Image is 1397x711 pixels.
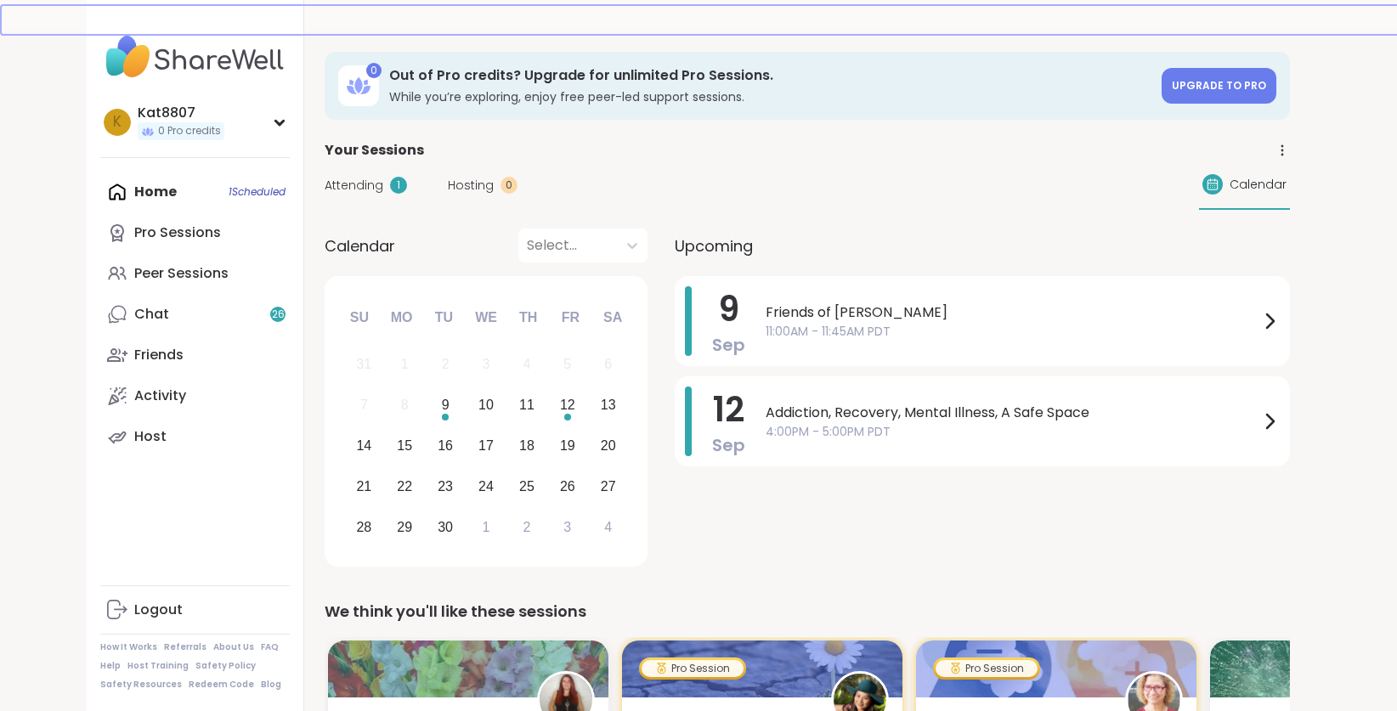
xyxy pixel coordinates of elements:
div: month 2025-09 [343,344,628,547]
div: 22 [397,475,412,498]
span: Calendar [325,234,395,257]
div: Choose Saturday, September 13th, 2025 [590,387,626,424]
div: Choose Tuesday, September 9th, 2025 [427,387,464,424]
div: Choose Thursday, September 18th, 2025 [509,428,546,465]
div: 29 [397,516,412,539]
div: Activity [134,387,186,405]
a: Host [100,416,290,457]
div: 25 [519,475,534,498]
div: 28 [356,516,371,539]
span: Attending [325,177,383,195]
div: 2 [442,353,450,375]
span: K [113,111,122,133]
div: 21 [356,475,371,498]
div: Not available Sunday, August 31st, 2025 [346,347,382,383]
div: 3 [563,516,571,539]
span: 12 [713,386,744,433]
div: 0 [366,63,382,78]
span: 9 [718,285,739,333]
div: Choose Thursday, September 11th, 2025 [509,387,546,424]
a: Peer Sessions [100,253,290,294]
div: Choose Tuesday, September 16th, 2025 [427,428,464,465]
a: FAQ [261,641,279,653]
h3: While you’re exploring, enjoy free peer-led support sessions. [389,88,1151,105]
div: 16 [438,434,453,457]
div: 24 [478,475,494,498]
div: Not available Tuesday, September 2nd, 2025 [427,347,464,383]
div: Choose Friday, September 19th, 2025 [549,428,585,465]
div: 10 [478,393,494,416]
div: 27 [601,475,616,498]
div: 20 [601,434,616,457]
div: 1 [390,177,407,194]
div: Fr [551,299,589,336]
a: Host Training [127,660,189,672]
div: 12 [560,393,575,416]
div: Choose Friday, September 26th, 2025 [549,468,585,505]
div: 23 [438,475,453,498]
div: Mo [382,299,420,336]
div: 7 [360,393,368,416]
div: 4 [523,353,530,375]
div: Su [341,299,378,336]
div: Not available Thursday, September 4th, 2025 [509,347,546,383]
div: Pro Session [936,660,1038,677]
div: We [467,299,505,336]
div: 26 [560,475,575,498]
div: 9 [442,393,450,416]
a: Friends [100,335,290,375]
div: 1 [483,516,490,539]
div: 4 [604,516,612,539]
div: Choose Monday, September 29th, 2025 [387,509,423,545]
div: Choose Saturday, October 4th, 2025 [590,509,626,545]
a: Activity [100,375,290,416]
div: Choose Wednesday, September 17th, 2025 [468,428,505,465]
div: Choose Thursday, September 25th, 2025 [509,468,546,505]
div: Choose Saturday, September 27th, 2025 [590,468,626,505]
a: Help [100,660,121,672]
div: 6 [604,353,612,375]
div: Chat [134,305,169,324]
img: ShareWell Nav Logo [100,27,290,87]
div: Choose Sunday, September 14th, 2025 [346,428,382,465]
span: Sep [712,333,745,357]
a: Pro Sessions [100,212,290,253]
div: Choose Friday, September 12th, 2025 [549,387,585,424]
span: Sep [712,433,745,457]
span: Your Sessions [325,140,424,161]
div: Choose Tuesday, September 23rd, 2025 [427,468,464,505]
a: Redeem Code [189,679,254,691]
div: 31 [356,353,371,375]
span: 11:00AM - 11:45AM PDT [766,323,1259,341]
div: Peer Sessions [134,264,229,283]
div: Kat8807 [138,104,224,122]
div: Choose Saturday, September 20th, 2025 [590,428,626,465]
div: Not available Saturday, September 6th, 2025 [590,347,626,383]
span: Upgrade to Pro [1172,78,1266,93]
div: 11 [519,393,534,416]
div: 17 [478,434,494,457]
div: Choose Monday, September 22nd, 2025 [387,468,423,505]
div: 2 [523,516,530,539]
h3: Out of Pro credits? Upgrade for unlimited Pro Sessions. [389,66,1151,85]
a: Blog [261,679,281,691]
div: 1 [401,353,409,375]
div: 19 [560,434,575,457]
div: 8 [401,393,409,416]
div: Not available Friday, September 5th, 2025 [549,347,585,383]
div: Not available Wednesday, September 3rd, 2025 [468,347,505,383]
span: Friends of [PERSON_NAME] [766,302,1259,323]
div: Not available Monday, September 8th, 2025 [387,387,423,424]
span: 26 [272,308,285,322]
span: 4:00PM - 5:00PM PDT [766,423,1259,441]
div: 30 [438,516,453,539]
div: 18 [519,434,534,457]
a: How It Works [100,641,157,653]
div: Choose Wednesday, October 1st, 2025 [468,509,505,545]
a: Referrals [164,641,206,653]
span: Calendar [1230,176,1287,194]
div: Choose Monday, September 15th, 2025 [387,428,423,465]
div: Friends [134,346,184,364]
div: 0 [501,177,518,194]
span: 0 Pro credits [158,124,221,138]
